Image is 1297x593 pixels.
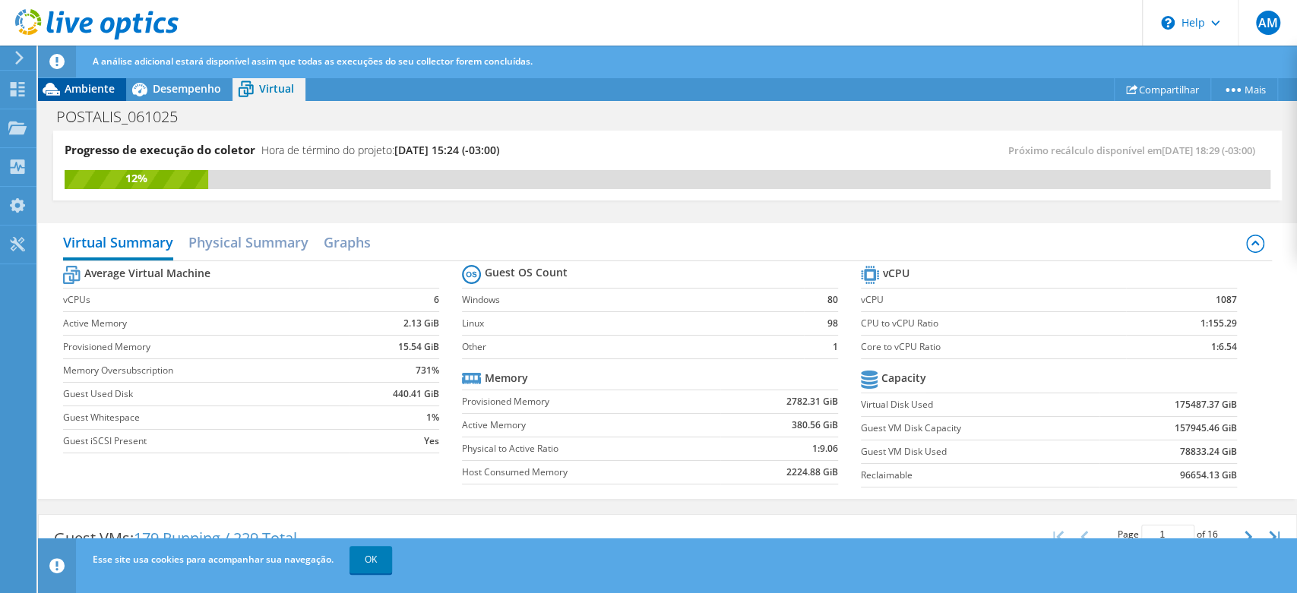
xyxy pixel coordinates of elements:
label: Guest VM Disk Used [861,444,1099,459]
a: Mais [1210,77,1278,101]
div: Guest VMs: [39,515,312,562]
span: Ambiente [65,81,115,96]
b: 2.13 GiB [403,316,439,331]
label: vCPUs [63,292,349,308]
b: 380.56 GiB [792,418,838,433]
label: Active Memory [63,316,349,331]
b: 96654.13 GiB [1180,468,1237,483]
label: Core to vCPU Ratio [861,339,1126,355]
input: jump to page [1141,525,1194,544]
b: Average Virtual Machine [84,266,210,281]
span: [DATE] 15:24 (-03:00) [394,143,499,157]
b: 175487.37 GiB [1175,397,1237,412]
b: 1:155.29 [1201,316,1237,331]
span: Virtual [259,81,294,96]
h1: POSTALIS_061025 [49,109,201,125]
label: Virtual Disk Used [861,397,1099,412]
label: Provisioned Memory [63,339,349,355]
h4: Hora de término do projeto: [261,142,499,159]
span: A análise adicional estará disponível assim que todas as execuções do seu collector forem concluí... [93,55,533,68]
b: Guest OS Count [485,265,568,280]
div: 12% [65,170,208,187]
label: Physical to Active Ratio [462,441,720,456]
span: Esse site usa cookies para acompanhar sua navegação. [93,553,334,566]
label: Other [462,339,804,355]
label: Guest VM Disk Capacity [861,421,1099,436]
b: vCPU [883,266,909,281]
b: 78833.24 GiB [1180,444,1237,459]
span: AM [1256,11,1280,35]
h2: Physical Summary [188,227,308,257]
b: 1% [426,410,439,425]
span: [DATE] 18:29 (-03:00) [1162,144,1255,157]
h2: Graphs [324,227,371,257]
b: 1:6.54 [1211,339,1237,355]
b: 1087 [1216,292,1237,308]
label: Host Consumed Memory [462,465,720,480]
label: Guest Whitespace [63,410,349,425]
label: Guest Used Disk [63,386,349,402]
b: 80 [827,292,838,308]
a: OK [350,546,392,573]
b: 440.41 GiB [393,386,439,402]
span: 179 Running / 229 Total [134,528,297,548]
b: 15.54 GiB [398,339,439,355]
b: Yes [424,434,439,449]
h2: Virtual Summary [63,227,173,260]
b: Capacity [881,371,926,386]
label: Provisioned Memory [462,394,720,409]
label: Memory Oversubscription [63,363,349,378]
b: 1:9.06 [812,441,838,456]
label: Windows [462,292,804,308]
span: Desempenho [153,81,221,96]
b: 731% [416,363,439,378]
b: 6 [434,292,439,308]
label: Active Memory [462,418,720,433]
a: Compartilhar [1114,77,1211,101]
svg: \n [1161,16,1175,30]
span: Page of [1118,525,1218,544]
span: Próximo recálculo disponível em [1008,144,1263,157]
b: 2224.88 GiB [786,465,838,480]
label: vCPU [861,292,1126,308]
b: 2782.31 GiB [786,394,838,409]
span: 16 [1207,528,1218,541]
label: Guest iSCSI Present [63,434,349,449]
b: Memory [485,371,528,386]
label: CPU to vCPU Ratio [861,316,1126,331]
label: Reclaimable [861,468,1099,483]
b: 157945.46 GiB [1175,421,1237,436]
b: 1 [833,339,838,355]
label: Linux [462,316,804,331]
b: 98 [827,316,838,331]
